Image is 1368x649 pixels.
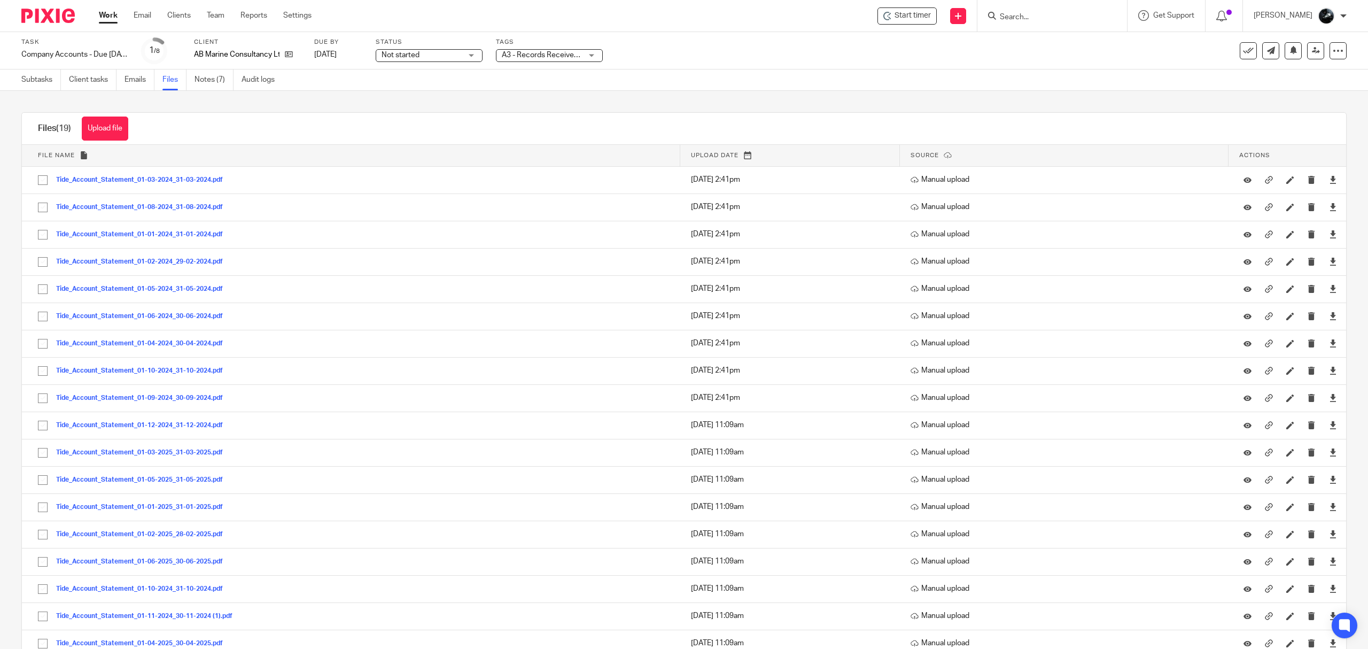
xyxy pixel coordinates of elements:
[1329,229,1337,239] a: Download
[99,10,118,21] a: Work
[691,638,895,648] p: [DATE] 11:09am
[1329,256,1337,267] a: Download
[1329,311,1337,321] a: Download
[283,10,312,21] a: Settings
[1329,174,1337,185] a: Download
[691,529,895,539] p: [DATE] 11:09am
[1329,338,1337,349] a: Download
[33,361,53,381] input: Select
[999,13,1095,22] input: Search
[691,229,895,239] p: [DATE] 2:41pm
[33,252,53,272] input: Select
[33,552,53,572] input: Select
[895,10,931,21] span: Start timer
[691,392,895,403] p: [DATE] 2:41pm
[125,69,154,90] a: Emails
[56,640,231,647] button: Tide_Account_Statement_01-04-2025_30-04-2025.pdf
[911,152,939,158] span: Source
[33,197,53,218] input: Select
[1254,10,1312,21] p: [PERSON_NAME]
[691,365,895,376] p: [DATE] 2:41pm
[33,306,53,327] input: Select
[82,117,128,141] button: Upload file
[21,49,128,60] div: Company Accounts - Due 1st May 2023 Onwards
[496,38,603,47] label: Tags
[240,10,267,21] a: Reports
[1329,365,1337,376] a: Download
[1318,7,1335,25] img: 1000002122.jpg
[56,340,231,347] button: Tide_Account_Statement_01-04-2024_30-04-2024.pdf
[877,7,937,25] div: AB Marine Consultancy Ltd - Company Accounts - Due 1st May 2023 Onwards
[56,124,71,133] span: (19)
[1329,202,1337,212] a: Download
[1329,283,1337,294] a: Download
[33,579,53,599] input: Select
[911,447,1223,458] p: Manual upload
[691,152,739,158] span: Upload date
[207,10,224,21] a: Team
[56,613,240,620] button: Tide_Account_Statement_01-11-2024_30-11-2024 (1).pdf
[911,420,1223,430] p: Manual upload
[242,69,283,90] a: Audit logs
[33,606,53,627] input: Select
[154,48,160,54] small: /8
[33,225,53,245] input: Select
[691,256,895,267] p: [DATE] 2:41pm
[38,123,71,134] h1: Files
[691,202,895,212] p: [DATE] 2:41pm
[691,501,895,512] p: [DATE] 11:09am
[33,388,53,408] input: Select
[1329,501,1337,512] a: Download
[38,152,75,158] span: File name
[56,231,231,238] button: Tide_Account_Statement_01-01-2024_31-01-2024.pdf
[911,365,1223,376] p: Manual upload
[691,338,895,349] p: [DATE] 2:41pm
[911,556,1223,567] p: Manual upload
[1329,638,1337,648] a: Download
[33,470,53,490] input: Select
[194,49,279,60] p: AB Marine Consultancy Ltd
[911,202,1223,212] p: Manual upload
[21,69,61,90] a: Subtasks
[911,501,1223,512] p: Manual upload
[376,38,483,47] label: Status
[911,392,1223,403] p: Manual upload
[502,51,590,59] span: A3 - Records Received + 1
[69,69,116,90] a: Client tasks
[21,38,128,47] label: Task
[382,51,419,59] span: Not started
[56,504,231,511] button: Tide_Account_Statement_01-01-2025_31-01-2025.pdf
[33,279,53,299] input: Select
[1329,583,1337,594] a: Download
[1329,447,1337,458] a: Download
[911,174,1223,185] p: Manual upload
[21,9,75,23] img: Pixie
[1329,392,1337,403] a: Download
[1153,12,1194,19] span: Get Support
[167,10,191,21] a: Clients
[56,367,231,375] button: Tide_Account_Statement_01-10-2024_31-10-2024.pdf
[33,334,53,354] input: Select
[691,447,895,458] p: [DATE] 11:09am
[1329,529,1337,539] a: Download
[195,69,234,90] a: Notes (7)
[1329,474,1337,485] a: Download
[691,283,895,294] p: [DATE] 2:41pm
[911,283,1223,294] p: Manual upload
[56,585,231,593] button: Tide_Account_Statement_01-10-2024_31-10-2024.pdf
[56,285,231,293] button: Tide_Account_Statement_01-05-2024_31-05-2024.pdf
[691,174,895,185] p: [DATE] 2:41pm
[911,229,1223,239] p: Manual upload
[56,558,231,566] button: Tide_Account_Statement_01-06-2025_30-06-2025.pdf
[691,583,895,594] p: [DATE] 11:09am
[21,49,128,60] div: Company Accounts - Due [DATE] Onwards
[56,395,231,402] button: Tide_Account_Statement_01-09-2024_30-09-2024.pdf
[56,476,231,484] button: Tide_Account_Statement_01-05-2025_31-05-2025.pdf
[911,638,1223,648] p: Manual upload
[911,256,1223,267] p: Manual upload
[314,51,337,58] span: [DATE]
[33,524,53,545] input: Select
[911,338,1223,349] p: Manual upload
[162,69,186,90] a: Files
[194,38,301,47] label: Client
